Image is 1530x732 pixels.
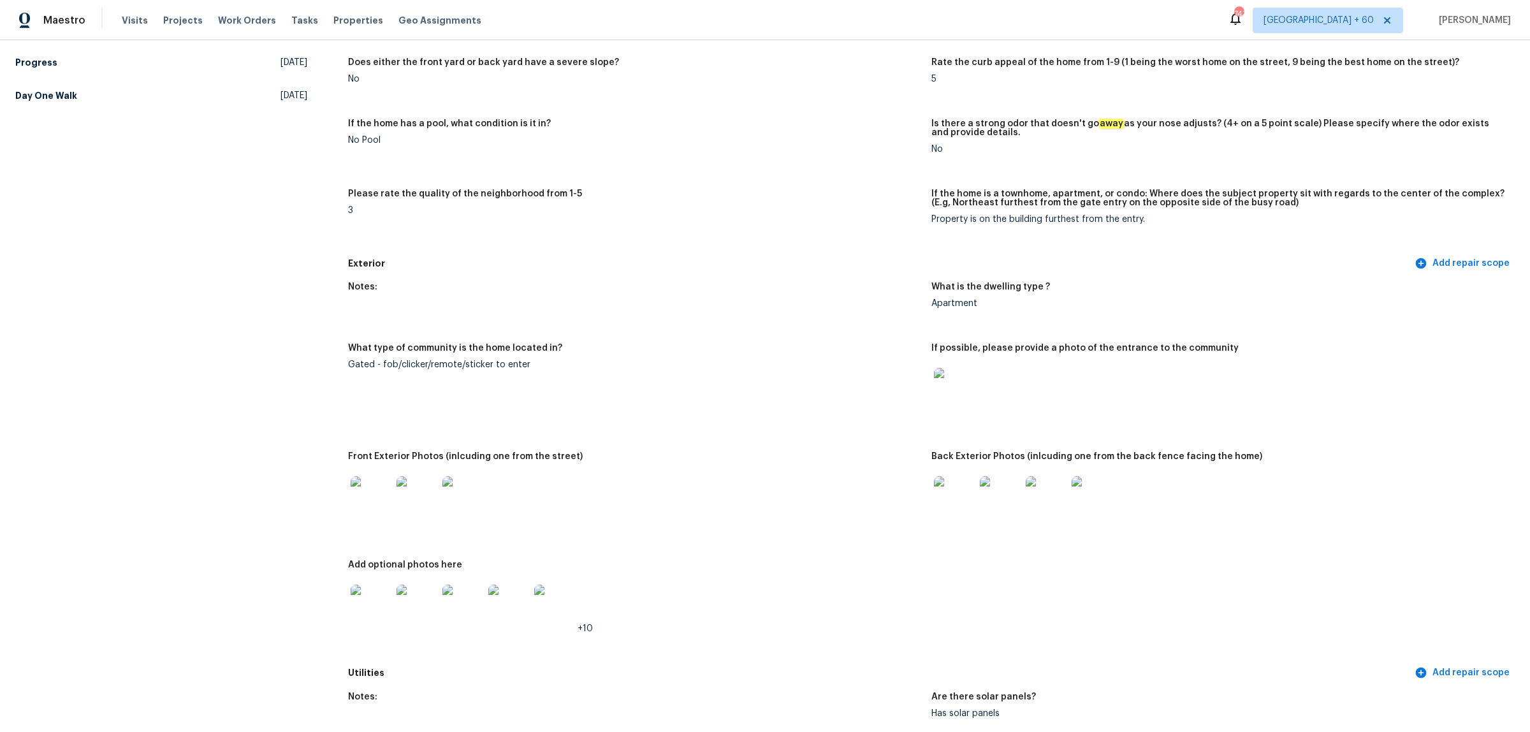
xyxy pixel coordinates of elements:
[1417,665,1510,681] span: Add repair scope
[1417,256,1510,272] span: Add repair scope
[348,360,921,369] div: Gated - fob/clicker/remote/sticker to enter
[348,282,377,291] h5: Notes:
[931,145,1504,154] div: No
[1234,8,1243,20] div: 747
[348,452,583,461] h5: Front Exterior Photos (inlcuding one from the street)
[333,14,383,27] span: Properties
[348,666,1412,680] h5: Utilities
[398,14,481,27] span: Geo Assignments
[348,119,551,128] h5: If the home has a pool, what condition is it in?
[931,299,1504,308] div: Apartment
[931,75,1504,84] div: 5
[931,282,1050,291] h5: What is the dwelling type ?
[931,58,1459,67] h5: Rate the curb appeal of the home from 1-9 (1 being the worst home on the street, 9 being the best...
[280,89,307,102] span: [DATE]
[15,56,57,69] h5: Progress
[1099,119,1124,129] em: away
[15,51,307,74] a: Progress[DATE]
[122,14,148,27] span: Visits
[348,189,582,198] h5: Please rate the quality of the neighborhood from 1-5
[348,560,462,569] h5: Add optional photos here
[931,709,1504,718] div: Has solar panels
[931,344,1239,353] h5: If possible, please provide a photo of the entrance to the community
[348,75,921,84] div: No
[348,136,921,145] div: No Pool
[931,215,1504,224] div: Property is on the building furthest from the entry.
[348,344,562,353] h5: What type of community is the home located in?
[1434,14,1511,27] span: [PERSON_NAME]
[348,206,921,215] div: 3
[931,692,1036,701] h5: Are there solar panels?
[15,89,77,102] h5: Day One Walk
[931,189,1504,207] h5: If the home is a townhome, apartment, or condo: Where does the subject property sit with regards ...
[15,84,307,107] a: Day One Walk[DATE]
[931,119,1504,137] h5: Is there a strong odor that doesn't go as your nose adjusts? (4+ on a 5 point scale) Please speci...
[218,14,276,27] span: Work Orders
[43,14,85,27] span: Maestro
[280,56,307,69] span: [DATE]
[931,452,1262,461] h5: Back Exterior Photos (inlcuding one from the back fence facing the home)
[291,16,318,25] span: Tasks
[348,692,377,701] h5: Notes:
[1264,14,1374,27] span: [GEOGRAPHIC_DATA] + 60
[578,624,593,633] span: +10
[1412,661,1515,685] button: Add repair scope
[1412,252,1515,275] button: Add repair scope
[348,58,619,67] h5: Does either the front yard or back yard have a severe slope?
[348,257,1412,270] h5: Exterior
[163,14,203,27] span: Projects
